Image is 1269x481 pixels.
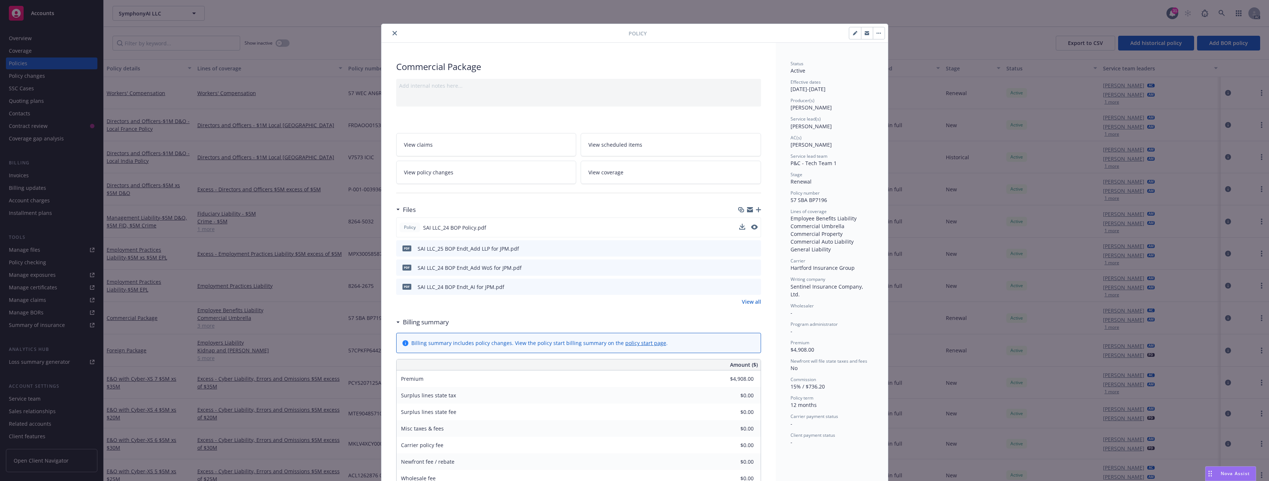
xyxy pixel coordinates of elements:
div: General Liability [791,245,873,253]
span: Surplus lines state fee [401,408,456,415]
span: Active [791,67,805,74]
button: preview file [751,264,758,272]
span: [PERSON_NAME] [791,104,832,111]
div: SAI LLC_25 BOP Endt_Add LLP for JPM.pdf [418,245,519,252]
span: Writing company [791,276,825,282]
span: Wholesaler [791,303,814,309]
span: pdf [402,245,411,251]
span: View policy changes [404,168,453,176]
button: preview file [751,224,758,231]
button: preview file [751,224,758,230]
span: Policy [629,29,647,37]
span: Newfront will file state taxes and fees [791,358,867,364]
span: Lines of coverage [791,208,827,215]
span: Renewal [791,178,812,185]
span: AC(s) [791,135,802,141]
span: Carrier [791,258,805,264]
div: Commercial Property [791,230,873,238]
span: 15% / $736.20 [791,383,825,390]
a: policy start page [625,339,666,346]
a: View claims [396,133,577,156]
span: 57 SBA BP7196 [791,196,827,203]
span: - [791,439,792,446]
button: Nova Assist [1205,466,1256,481]
button: download file [740,264,746,272]
span: Commission [791,376,816,383]
span: Service lead team [791,153,827,159]
div: Add internal notes here... [399,82,758,90]
span: - [791,420,792,427]
div: Commercial Package [396,60,761,73]
span: Premium [791,339,809,346]
input: 0.00 [710,456,758,467]
span: Stage [791,171,802,178]
h3: Files [403,205,416,215]
span: Effective dates [791,79,821,85]
input: 0.00 [710,407,758,418]
input: 0.00 [710,373,758,384]
div: [DATE] - [DATE] [791,79,873,93]
button: download file [739,224,745,230]
span: Hartford Insurance Group [791,264,855,271]
span: Program administrator [791,321,838,327]
div: Commercial Auto Liability [791,238,873,245]
span: [PERSON_NAME] [791,123,832,130]
h3: Billing summary [403,317,449,327]
input: 0.00 [710,423,758,434]
div: Files [396,205,416,215]
button: preview file [751,245,758,252]
span: View coverage [588,168,623,176]
span: P&C - Tech Team 1 [791,160,837,167]
span: Misc taxes & fees [401,425,444,432]
div: Drag to move [1206,467,1215,481]
span: Carrier payment status [791,413,838,419]
span: No [791,365,798,372]
div: Billing summary includes policy changes. View the policy start billing summary on the . [411,339,668,347]
span: [PERSON_NAME] [791,141,832,148]
span: View claims [404,141,433,149]
span: Service lead(s) [791,116,821,122]
input: 0.00 [710,390,758,401]
button: close [390,29,399,38]
span: Surplus lines state tax [401,392,456,399]
div: SAI LLC_24 BOP Endt_Add WoS for JPM.pdf [418,264,522,272]
span: $4,908.00 [791,346,814,353]
span: SAI LLC_24 BOP Policy.pdf [423,224,486,231]
span: Status [791,60,803,67]
div: Billing summary [396,317,449,327]
span: pdf [402,265,411,270]
span: Sentinel Insurance Company, Ltd. [791,283,865,298]
button: download file [740,283,746,291]
div: SAI LLC_24 BOP Endt_AI for JPM.pdf [418,283,504,291]
span: Newfront fee / rebate [401,458,454,465]
span: Premium [401,375,423,382]
span: Policy number [791,190,820,196]
button: preview file [751,283,758,291]
span: Client payment status [791,432,835,438]
input: 0.00 [710,440,758,451]
div: Commercial Umbrella [791,222,873,230]
span: Policy [402,224,417,231]
span: Nova Assist [1221,470,1250,477]
span: Amount ($) [730,361,758,369]
button: download file [739,224,745,231]
a: View policy changes [396,161,577,184]
a: View all [742,298,761,306]
span: Policy term [791,395,813,401]
a: View scheduled items [581,133,761,156]
span: - [791,309,792,316]
span: 12 months [791,401,817,408]
span: Producer(s) [791,97,815,104]
span: Carrier policy fee [401,442,443,449]
div: Employee Benefits Liability [791,215,873,222]
span: View scheduled items [588,141,642,149]
span: - [791,328,792,335]
button: download file [740,245,746,252]
span: pdf [402,284,411,289]
a: View coverage [581,161,761,184]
